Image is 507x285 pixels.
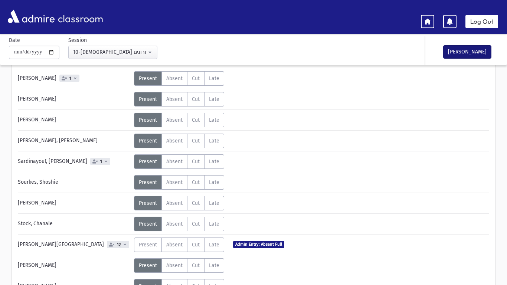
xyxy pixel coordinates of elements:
span: Present [139,138,157,144]
span: Absent [166,117,183,123]
span: 12 [115,242,122,247]
span: Late [209,179,219,186]
span: Late [209,221,219,227]
span: Absent [166,75,183,82]
div: 10-[DEMOGRAPHIC_DATA] אחרונים: [DEMOGRAPHIC_DATA](11:45AM-12:28PM) [73,48,147,56]
span: Late [209,96,219,102]
div: AttTypes [134,71,224,86]
div: AttTypes [134,258,224,273]
span: Present [139,200,157,206]
span: Absent [166,96,183,102]
span: 1 [99,159,104,164]
span: Present [139,96,157,102]
div: Stock, Chanale [14,217,134,231]
span: Absent [166,179,183,186]
span: classroom [56,7,103,26]
span: Cut [192,221,200,227]
div: Sardinayouf, [PERSON_NAME] [14,154,134,169]
div: AttTypes [134,134,224,148]
span: Absent [166,262,183,269]
span: Absent [166,200,183,206]
span: Present [139,179,157,186]
span: Absent [166,242,183,248]
label: Session [68,36,87,44]
span: Present [139,158,157,165]
span: Present [139,242,157,248]
span: Present [139,75,157,82]
div: AttTypes [134,92,224,107]
span: Late [209,117,219,123]
div: Sourkes, Shoshie [14,175,134,190]
span: Cut [192,179,200,186]
div: [PERSON_NAME] [14,258,134,273]
span: Present [139,117,157,123]
span: Late [209,200,219,206]
button: 10-H-נביאים אחרונים: ישעיה(11:45AM-12:28PM) [68,46,157,59]
span: Cut [192,158,200,165]
div: AttTypes [134,113,224,127]
span: Late [209,138,219,144]
div: [PERSON_NAME] [14,196,134,210]
span: Cut [192,138,200,144]
div: AttTypes [134,154,224,169]
span: Cut [192,117,200,123]
span: Present [139,262,157,269]
div: AttTypes [134,217,224,231]
span: 1 [68,76,73,81]
span: Late [209,242,219,248]
span: Absent [166,138,183,144]
img: AdmirePro [6,8,56,25]
span: Late [209,158,219,165]
div: [PERSON_NAME], [PERSON_NAME] [14,134,134,148]
div: AttTypes [134,175,224,190]
span: Admin Entry: Absent Full [233,241,284,248]
div: [PERSON_NAME] [14,92,134,107]
label: Date [9,36,20,44]
span: Present [139,221,157,227]
span: Cut [192,262,200,269]
div: [PERSON_NAME][GEOGRAPHIC_DATA] [14,237,134,252]
span: Cut [192,242,200,248]
div: AttTypes [134,196,224,210]
span: Absent [166,221,183,227]
div: [PERSON_NAME] [14,71,134,86]
button: [PERSON_NAME] [443,45,491,59]
span: Cut [192,200,200,206]
span: Cut [192,75,200,82]
div: AttTypes [134,237,224,252]
span: Late [209,75,219,82]
a: Log Out [465,15,498,28]
div: [PERSON_NAME] [14,113,134,127]
span: Absent [166,158,183,165]
span: Cut [192,96,200,102]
